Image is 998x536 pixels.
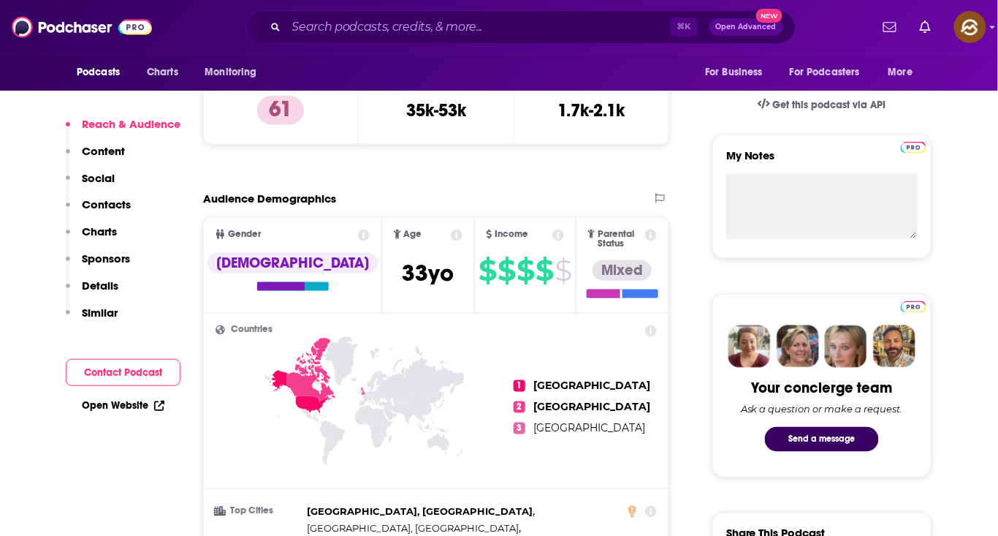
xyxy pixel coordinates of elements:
[137,58,187,86] a: Charts
[82,144,125,158] p: Content
[66,279,118,306] button: Details
[404,230,422,239] span: Age
[246,10,796,44] div: Search podcasts, credits, & more...
[82,399,164,412] a: Open Website
[514,423,525,434] span: 3
[406,99,466,121] h3: 35k-53k
[756,9,782,23] span: New
[780,58,881,86] button: open menu
[765,427,879,452] button: Send a message
[257,96,304,125] p: 61
[534,422,646,435] span: [GEOGRAPHIC_DATA]
[66,117,180,144] button: Reach & Audience
[66,197,131,224] button: Contacts
[231,325,273,335] span: Countries
[66,224,117,252] button: Charts
[954,11,986,43] span: Logged in as hey85204
[705,62,763,83] span: For Business
[888,62,913,83] span: More
[82,252,130,265] p: Sponsors
[147,62,178,83] span: Charts
[479,259,496,282] span: $
[877,15,902,39] a: Show notifications dropdown
[536,259,553,282] span: $
[555,259,571,282] span: $
[66,144,125,171] button: Content
[954,11,986,43] button: Show profile menu
[205,62,256,83] span: Monitoring
[82,306,118,320] p: Similar
[77,62,120,83] span: Podcasts
[695,58,781,86] button: open menu
[66,306,118,333] button: Similar
[514,380,525,392] span: 1
[216,507,301,516] h3: Top Cities
[82,279,118,292] p: Details
[228,230,261,239] span: Gender
[901,301,926,313] img: Podchaser Pro
[825,325,867,368] img: Jules Profile
[82,197,131,211] p: Contacts
[307,523,519,535] span: [GEOGRAPHIC_DATA], [GEOGRAPHIC_DATA]
[777,325,819,368] img: Barbara Profile
[498,259,515,282] span: $
[534,380,651,393] span: [GEOGRAPHIC_DATA]
[82,224,117,238] p: Charts
[671,18,698,37] span: ⌘ K
[286,15,671,39] input: Search podcasts, credits, & more...
[558,99,625,121] h3: 1.7k-2.1k
[307,506,533,518] span: [GEOGRAPHIC_DATA], [GEOGRAPHIC_DATA]
[66,359,180,386] button: Contact Podcast
[716,23,777,31] span: Open Advanced
[790,62,860,83] span: For Podcasters
[514,401,525,413] span: 2
[517,259,534,282] span: $
[194,58,275,86] button: open menu
[773,99,886,111] span: Get this podcast via API
[66,252,130,279] button: Sponsors
[534,401,651,414] span: [GEOGRAPHIC_DATA]
[307,504,535,521] span: ,
[593,260,652,281] div: Mixed
[901,140,926,154] a: Pro website
[901,299,926,313] a: Pro website
[914,15,937,39] a: Show notifications dropdown
[82,171,115,185] p: Social
[901,142,926,154] img: Podchaser Pro
[207,253,378,273] div: [DEMOGRAPHIC_DATA]
[873,325,915,368] img: Jon Profile
[728,325,771,368] img: Sydney Profile
[403,259,454,287] span: 33 yo
[726,148,918,174] label: My Notes
[203,192,336,205] h2: Audience Demographics
[741,404,903,415] div: Ask a question or make a request.
[598,230,642,249] span: Parental Status
[82,117,180,131] p: Reach & Audience
[12,13,152,41] img: Podchaser - Follow, Share and Rate Podcasts
[752,380,893,398] div: Your concierge team
[746,87,898,123] a: Get this podcast via API
[954,11,986,43] img: User Profile
[66,58,139,86] button: open menu
[495,230,529,239] span: Income
[878,58,932,86] button: open menu
[66,171,115,198] button: Social
[709,18,783,36] button: Open AdvancedNew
